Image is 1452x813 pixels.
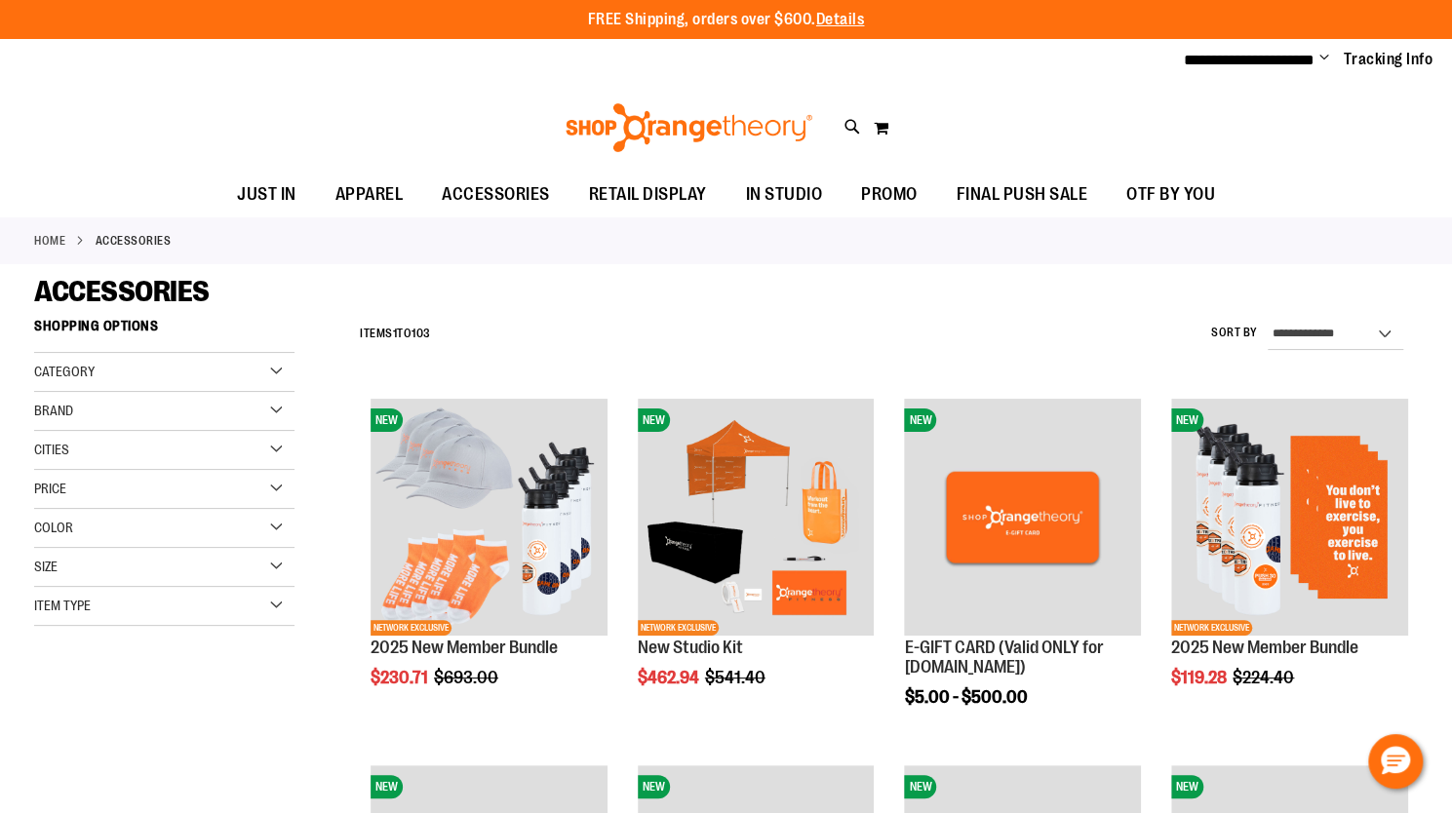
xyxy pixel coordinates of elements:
span: 1 [393,327,398,340]
button: Hello, have a question? Let’s chat. [1368,734,1423,789]
img: Shop Orangetheory [563,103,815,152]
span: PROMO [861,173,918,216]
a: 2025 New Member BundleNEWNETWORK EXCLUSIVE [1171,399,1408,639]
a: ACCESSORIES [422,173,569,216]
span: NEW [904,408,936,432]
a: PROMO [842,173,937,217]
span: IN STUDIO [746,173,823,216]
span: FINAL PUSH SALE [957,173,1088,216]
label: Sort By [1211,325,1258,341]
span: $462.94 [638,668,702,687]
span: $693.00 [434,668,501,687]
span: $5.00 - $500.00 [904,687,1027,707]
span: NETWORK EXCLUSIVE [1171,620,1252,636]
span: APPAREL [335,173,404,216]
a: E-GIFT CARD (Valid ONLY for ShopOrangetheory.com)NEW [904,399,1141,639]
span: NEW [1171,408,1203,432]
span: $541.40 [705,668,768,687]
span: NEW [638,775,670,798]
strong: ACCESSORIES [96,232,172,250]
span: Cities [34,442,69,457]
span: $230.71 [371,668,431,687]
span: $119.28 [1171,668,1230,687]
img: E-GIFT CARD (Valid ONLY for ShopOrangetheory.com) [904,399,1141,636]
span: $224.40 [1233,668,1297,687]
p: FREE Shipping, orders over $600. [588,9,865,31]
a: 2025 New Member Bundle [1171,638,1358,657]
a: New Studio Kit [638,638,743,657]
a: IN STUDIO [726,173,843,217]
button: Account menu [1319,50,1329,69]
span: NEW [904,775,936,798]
div: product [361,389,617,737]
a: OTF BY YOU [1107,173,1235,217]
img: New Studio Kit [638,399,875,636]
span: Item Type [34,598,91,613]
a: JUST IN [217,173,316,217]
span: Price [34,481,66,496]
a: RETAIL DISPLAY [569,173,726,217]
span: ACCESSORIES [34,275,210,308]
span: Size [34,559,58,574]
div: product [628,389,884,737]
span: NETWORK EXCLUSIVE [638,620,719,636]
span: Color [34,520,73,535]
span: ACCESSORIES [442,173,550,216]
span: NEW [371,775,403,798]
span: JUST IN [237,173,296,216]
span: RETAIL DISPLAY [589,173,707,216]
strong: Shopping Options [34,309,294,353]
h2: Items to [360,319,431,349]
span: Category [34,364,95,379]
span: OTF BY YOU [1126,173,1215,216]
span: NETWORK EXCLUSIVE [371,620,451,636]
img: 2025 New Member Bundle [1171,399,1408,636]
span: Brand [34,403,73,418]
div: product [894,389,1151,755]
span: 103 [412,327,431,340]
img: 2025 New Member Bundle [371,399,608,636]
span: NEW [1171,775,1203,798]
a: 2025 New Member BundleNEWNETWORK EXCLUSIVE [371,399,608,639]
a: Tracking Info [1344,49,1433,70]
a: 2025 New Member Bundle [371,638,558,657]
a: Details [816,11,865,28]
div: product [1161,389,1418,737]
a: APPAREL [316,173,423,217]
span: NEW [371,408,403,432]
span: NEW [638,408,670,432]
a: E-GIFT CARD (Valid ONLY for [DOMAIN_NAME]) [904,638,1103,677]
a: FINAL PUSH SALE [937,173,1108,217]
a: Home [34,232,65,250]
a: New Studio KitNEWNETWORK EXCLUSIVE [638,399,875,639]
